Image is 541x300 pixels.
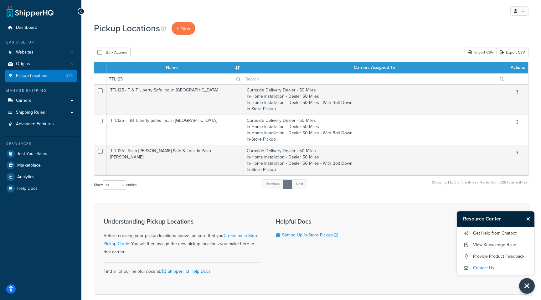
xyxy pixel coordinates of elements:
a: ShipperHQ Home [7,5,54,17]
a: Setting Up In-Store Pickup [282,232,338,238]
a: Contact Us [463,263,528,273]
div: Showing 1 to 3 of 3 entries (filtered from 328 total entries) [432,179,528,192]
span: 1 [71,61,73,67]
a: Origins 1 [5,58,77,70]
label: Show entries [94,180,137,190]
h3: Resource Center [457,211,523,226]
a: Advanced Features 3 [5,118,77,130]
span: 3 [70,122,73,127]
a: Marketplace [5,160,77,171]
div: Resources [5,141,77,147]
td: Curbside Delivery Dealer - 50 Miles In-Home Installation - Dealer 50 Miles In-Home Installation -... [243,145,506,175]
a: Previous [262,179,284,189]
td: Curbside Delivery Dealer - 50 Miles In-Home Installation - Dealer 50 Miles In-Home Installation -... [243,84,506,115]
a: + New [172,22,195,35]
input: Search [243,74,506,84]
a: Dashboard [5,22,77,34]
button: Close Resource Center [523,215,534,223]
td: TTL125 - Paso [PERSON_NAME] Safe & Lock in Paso [PERSON_NAME] [106,145,243,175]
a: Next [292,179,307,189]
a: Provide Product Feedback [463,251,528,261]
span: 328 [66,73,73,79]
span: 1 [71,50,73,55]
td: TTL125 - T&T Liberty Safes inc. in [GEOGRAPHIC_DATA] [106,115,243,145]
a: View Knowledge Base [463,240,528,250]
th: Name : activate to sort column ascending [106,62,243,73]
button: Close Resource Center [519,278,535,294]
input: Search [106,74,243,84]
span: Help Docs [17,186,38,191]
span: Test Your Rates [17,151,47,157]
span: Carriers [16,98,31,103]
a: Pickup Locations 328 [5,70,77,82]
td: Curbside Delivery Dealer - 50 Miles In-Home Installation - Dealer 50 Miles In-Home Installation -... [243,115,506,145]
div: Import CSV [465,48,497,57]
a: Get Help from Chatbot [463,228,528,238]
li: Pickup Locations [5,70,77,82]
select: Showentries [103,180,126,190]
a: Help Docs [5,183,77,194]
td: TTL125 - T & T Liberty Safe inc. in [GEOGRAPHIC_DATA] [106,84,243,115]
li: Advanced Features [5,118,77,130]
span: Websites [16,50,33,55]
span: Advanced Features [16,122,54,127]
a: Websites 1 [5,47,77,58]
h3: Understanding Pickup Locations [104,218,260,225]
span: Marketplace [17,163,41,168]
a: Export CSV [497,48,528,57]
a: Shipping Rules [5,107,77,118]
h1: Pickup Locations [94,22,160,34]
div: Before creating your pickup locations above, be sure that you You will then assign the new pickup... [104,218,260,256]
th: Actions [506,62,528,73]
span: Origins [16,61,30,67]
span: + New [177,25,190,32]
th: Carriers Assigned To [243,62,506,73]
div: Manage Shipping [5,88,77,93]
a: Carriers [5,95,77,106]
div: Basic Setup [5,40,77,45]
div: Find all of our helpful docs at: [104,262,260,276]
li: Websites [5,47,77,58]
a: Analytics [5,171,77,183]
a: 1 [283,179,292,189]
span: Analytics [17,174,34,180]
span: Shipping Rules [16,110,45,115]
a: ShipperHQ Help Docs [161,268,211,275]
h3: Helpful Docs [276,218,345,225]
button: Bulk Actions [94,48,131,57]
a: Test Your Rates [5,148,77,159]
span: Pickup Locations [16,73,49,79]
li: Origins [5,58,77,70]
span: Dashboard [16,25,37,30]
